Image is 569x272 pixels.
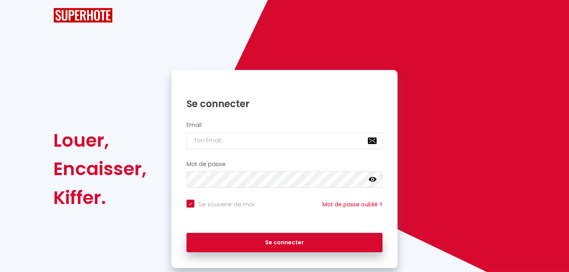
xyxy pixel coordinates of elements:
input: Ton Email [187,132,382,149]
img: SuperHote logo [53,8,113,23]
div: Encaisser, [53,155,147,183]
a: Mot de passe oublié ? [322,200,382,208]
h1: Se connecter [187,98,382,110]
h2: Email [187,122,382,128]
h2: Mot de passe [187,161,382,168]
div: Louer, [53,126,147,155]
button: Se connecter [187,233,382,253]
div: Kiffer. [53,183,147,212]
